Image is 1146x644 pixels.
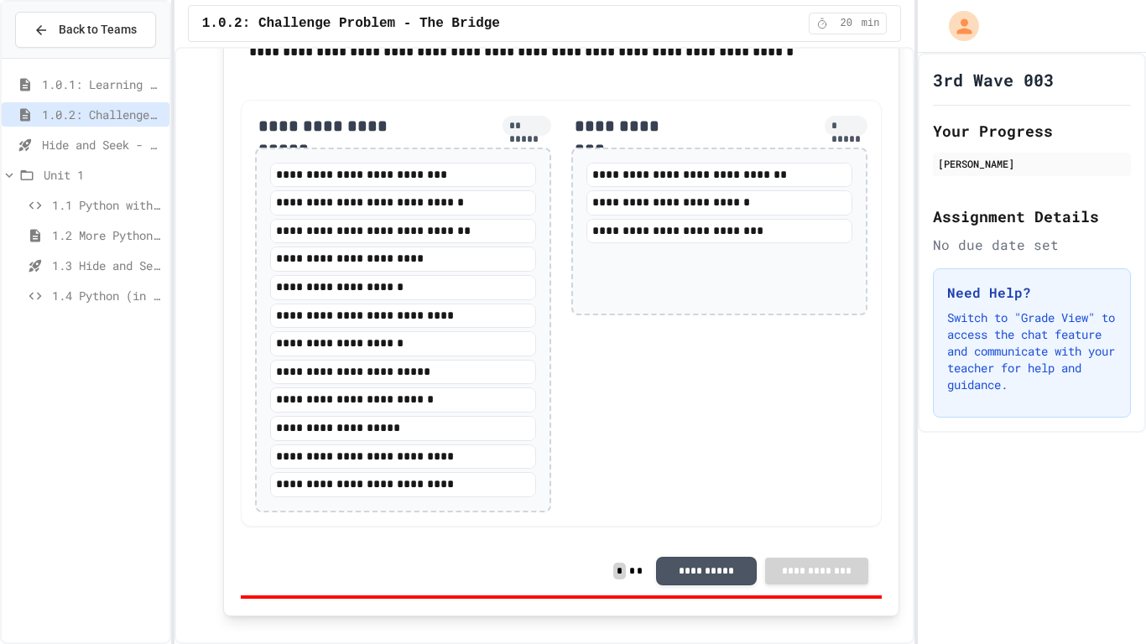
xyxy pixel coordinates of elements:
div: No due date set [933,235,1131,255]
h2: Assignment Details [933,205,1131,228]
div: My Account [931,7,983,45]
span: 1.0.2: Challenge Problem - The Bridge [202,13,500,34]
span: Hide and Seek - SUB [42,136,163,153]
span: 1.3 Hide and Seek [52,257,163,274]
h1: 3rd Wave 003 [933,68,1054,91]
span: Back to Teams [59,21,137,39]
span: min [862,17,880,30]
h2: Your Progress [933,119,1131,143]
span: 1.2 More Python (using Turtle) [52,226,163,244]
span: 20 [833,17,860,30]
span: 1.1 Python with Turtle [52,196,163,214]
h3: Need Help? [947,283,1117,303]
p: Switch to "Grade View" to access the chat feature and communicate with your teacher for help and ... [947,309,1117,393]
span: Unit 1 [44,166,163,184]
span: 1.0.1: Learning to Solve Hard Problems [42,75,163,93]
span: 1.0.2: Challenge Problem - The Bridge [42,106,163,123]
div: [PERSON_NAME] [938,156,1126,171]
span: 1.4 Python (in Groups) [52,287,163,304]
